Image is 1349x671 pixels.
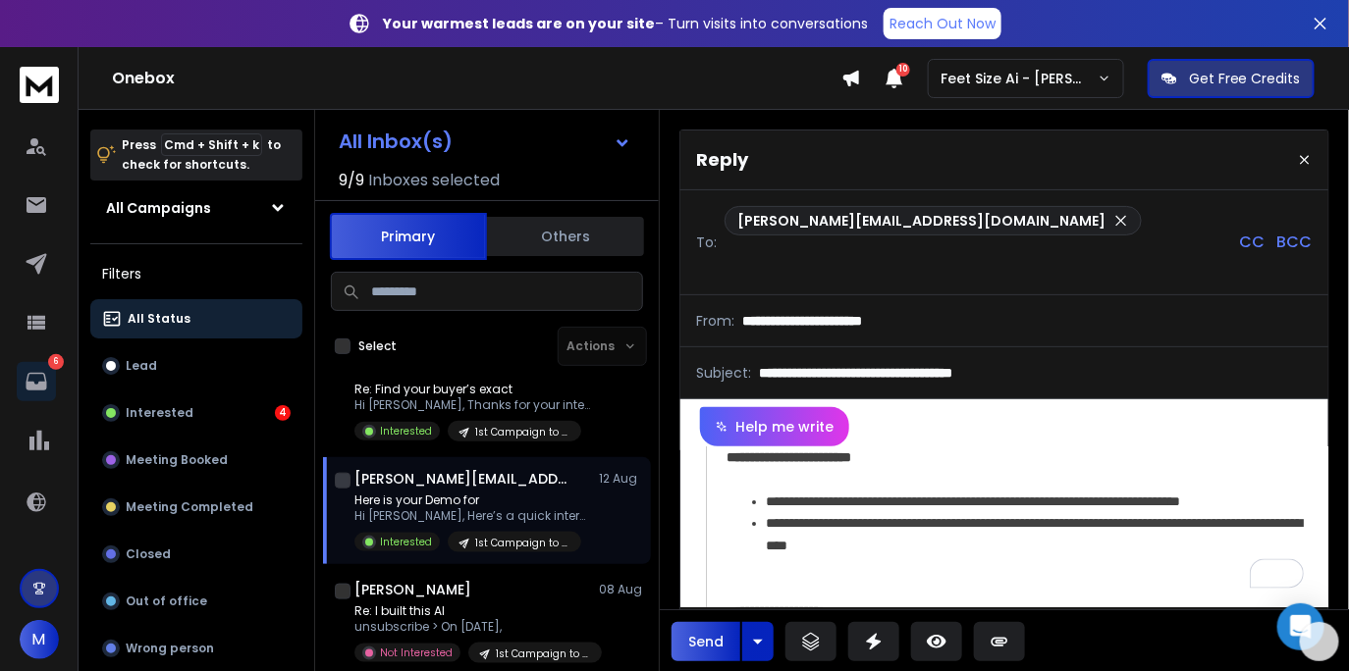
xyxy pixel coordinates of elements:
button: Others [487,215,644,258]
p: – Turn visits into conversations [383,14,868,33]
button: Send [672,622,740,661]
p: CC [1240,231,1266,254]
p: From: [696,311,734,331]
p: Meeting Booked [126,452,228,468]
div: Keywords by Traffic [217,116,331,129]
p: To: [696,232,717,252]
h1: All Campaigns [106,198,211,218]
p: Not Interested [380,645,453,660]
p: Feet Size Ai - [PERSON_NAME] [941,69,1098,88]
div: Domain Overview [75,116,176,129]
div: 4 [275,405,291,421]
img: website_grey.svg [31,51,47,67]
p: Interested [380,535,432,549]
button: M [20,620,59,659]
button: Out of office [90,582,302,621]
p: Interested [126,405,193,421]
p: [PERSON_NAME][EMAIL_ADDRESS][DOMAIN_NAME] [737,211,1106,231]
h1: [PERSON_NAME] [354,580,471,599]
p: Wrong person [126,641,214,656]
p: unsubscribe > On [DATE], [354,619,590,635]
p: Reach Out Now [890,14,996,33]
p: Meeting Completed [126,499,253,515]
p: 1st Campaign to Online Shoe Sellers [475,536,569,550]
h1: All Inbox(s) [339,131,453,151]
p: Get Free Credits [1189,69,1301,88]
h3: Inboxes selected [368,169,500,192]
p: Re: Find your buyer’s exact [354,382,590,397]
div: Open Intercom Messenger [1277,603,1324,650]
p: 12 Aug [599,471,643,487]
button: Meeting Booked [90,440,302,480]
button: Primary [330,213,487,260]
div: Domain: [URL] [51,51,139,67]
button: Get Free Credits [1148,59,1315,98]
p: Hi [PERSON_NAME], Thanks for your interest. [354,397,590,413]
button: Lead [90,346,302,386]
p: 1st Campaign to Online Shoe Sellers [475,425,569,439]
a: 6 [17,362,56,401]
p: Reply [696,146,748,174]
p: Press to check for shortcuts. [122,135,281,175]
button: All Status [90,299,302,338]
button: All Campaigns [90,188,302,228]
button: Interested4 [90,393,302,433]
span: 10 [896,63,910,77]
div: To enrich screen reader interactions, please activate Accessibility in Grammarly extension settings [680,446,1323,608]
p: 6 [48,354,64,370]
strong: Your warmest leads are on your site [383,14,655,33]
button: Help me write [700,407,849,446]
div: v 4.0.25 [55,31,96,47]
button: Closed [90,535,302,574]
p: Re: I built this AI [354,603,590,619]
p: BCC [1277,231,1313,254]
p: Out of office [126,594,207,609]
p: 1st Campaign to Online Shoe Sellers [496,646,590,661]
p: All Status [128,311,190,327]
img: tab_keywords_by_traffic_grey.svg [195,114,211,129]
p: 08 Aug [599,582,643,597]
span: 9 / 9 [339,169,364,192]
img: logo [20,67,59,103]
label: Select [358,338,397,354]
button: Wrong person [90,629,302,668]
img: logo_orange.svg [31,31,47,47]
h1: Onebox [112,67,841,90]
img: tab_domain_overview_orange.svg [53,114,69,129]
h3: Filters [90,260,302,287]
p: Subject: [696,363,751,383]
p: Interested [380,424,432,439]
span: Cmd + Shift + k [161,133,262,156]
a: Reach Out Now [884,8,1001,39]
p: Hi [PERSON_NAME], Here’s a quick interactive [354,508,590,524]
button: All Inbox(s) [323,122,647,161]
p: Here is your Demo for [354,492,590,508]
button: Meeting Completed [90,488,302,527]
p: Lead [126,358,157,374]
p: Closed [126,546,171,562]
h1: [PERSON_NAME][EMAIL_ADDRESS][DOMAIN_NAME] [354,469,570,489]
